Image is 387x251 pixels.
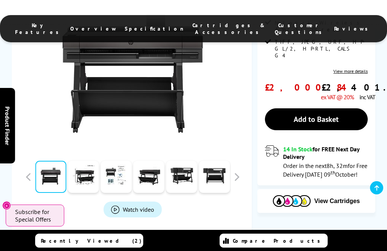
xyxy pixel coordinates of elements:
[41,237,142,244] span: Recently Viewed (2)
[275,38,368,59] span: TIFF, JPEG, URF, HP-GL/2, HP-RTL, CALS G4
[104,202,162,217] a: Product_All_Videos
[263,195,370,207] button: View Cartridges
[321,93,354,101] span: ex VAT @ 20%
[4,106,11,145] span: Product Finder
[220,234,327,248] a: Compare Products
[274,22,327,35] span: Customer Questions
[70,25,117,32] span: Overview
[35,234,143,248] a: Recently Viewed (2)
[265,82,354,93] span: £2,000.84
[125,25,184,32] span: Specification
[2,201,11,210] button: Close
[333,68,368,74] a: View more details
[265,145,368,178] div: modal_delivery
[273,195,311,207] img: Cartridges
[334,25,372,32] span: Reviews
[15,208,57,223] span: Subscribe for Special Offers
[265,108,368,130] a: Add to Basket
[283,145,368,160] div: for FREE Next Day Delivery
[233,237,324,244] span: Compare Products
[359,93,375,101] span: inc VAT
[123,206,154,213] span: Watch video
[314,198,360,205] span: View Cartridges
[283,145,313,153] span: 14 In Stock
[331,169,335,176] sup: th
[327,162,348,169] span: 8h, 32m
[15,22,63,35] span: Key Features
[191,22,267,35] span: Cartridges & Accessories
[283,162,367,178] span: Order in the next for Free Delivery [DATE] 09 October!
